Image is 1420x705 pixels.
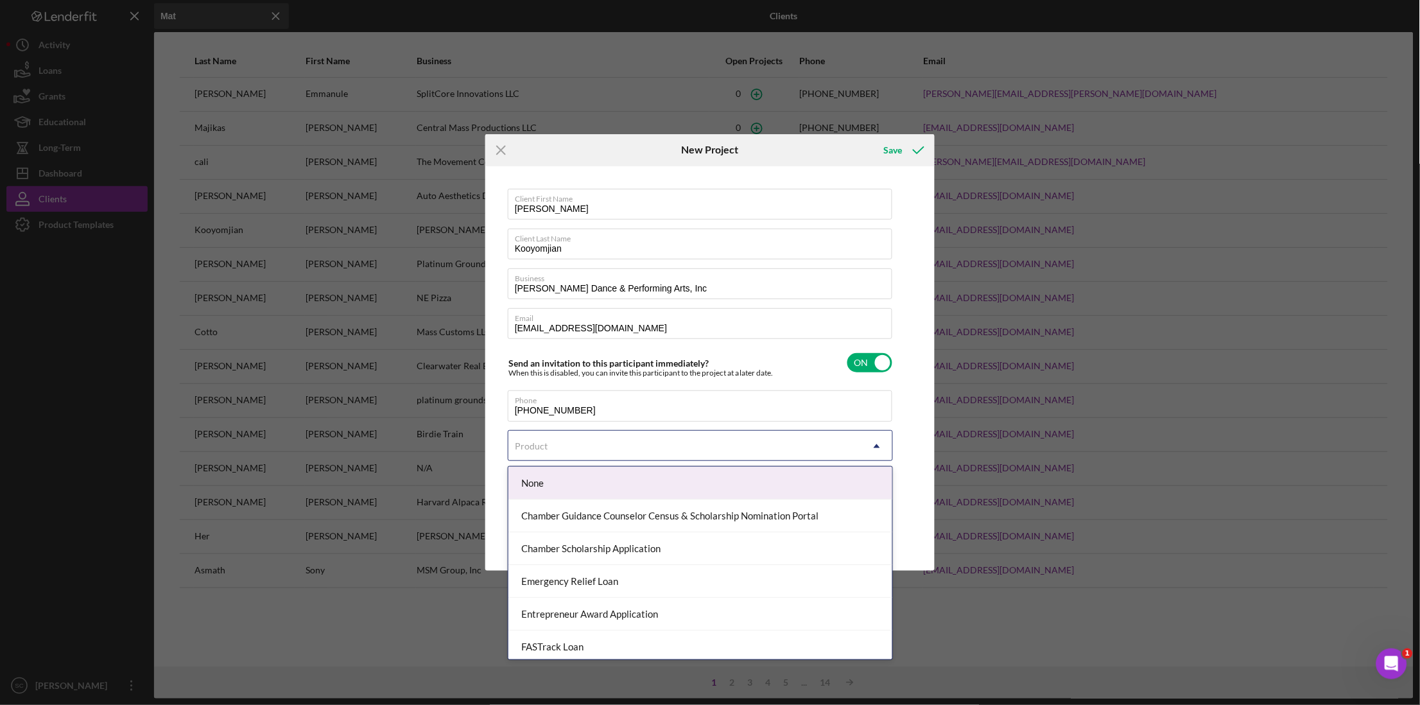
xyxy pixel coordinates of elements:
label: Client Last Name [515,229,892,243]
div: Entrepreneur Award Application [508,598,892,631]
div: Chamber Guidance Counselor Census & Scholarship Nomination Portal [508,500,892,532]
div: Chamber Scholarship Application [508,532,892,565]
div: FASTrack Loan [508,631,892,663]
iframe: Intercom live chat [1376,648,1407,679]
label: Email [515,309,892,323]
label: Send an invitation to this participant immediately? [508,358,709,369]
label: Business [515,269,892,283]
h6: New Project [681,144,739,155]
div: When this is disabled, you can invite this participant to the project at a later date. [508,369,774,378]
button: Save [871,137,935,163]
div: Product [515,441,548,451]
label: Phone [515,391,892,405]
div: Save [884,137,903,163]
div: Emergency Relief Loan [508,565,892,598]
label: Client First Name [515,189,892,204]
span: 1 [1403,648,1413,659]
div: None [508,467,892,500]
